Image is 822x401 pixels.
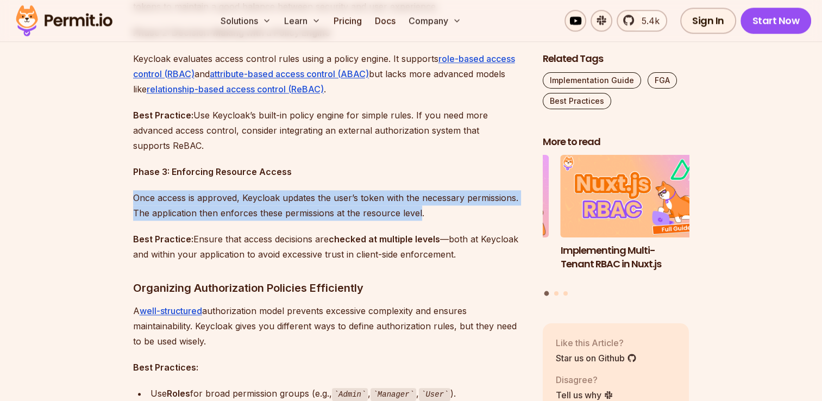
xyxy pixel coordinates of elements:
p: Once access is approved, Keycloak updates the user’s token with the necessary permissions. The ap... [133,190,525,221]
a: Star us on Github [556,352,637,365]
p: Use Keycloak’s built-in policy engine for simple rules. If you need more advanced access control,... [133,108,525,153]
button: Company [404,10,466,32]
strong: Best Practice: [133,110,193,121]
strong: Best Practice: [133,234,193,245]
strong: checked at multiple levels [329,234,440,245]
a: role-based access control (RBAC) [133,53,515,79]
span: 5.4k [635,14,660,27]
h2: More to read [543,135,689,149]
div: Posts [543,155,689,298]
a: Docs [371,10,400,32]
p: Like this Article? [556,336,637,349]
a: FGA [648,72,677,89]
p: A authorization model prevents excessive complexity and ensures maintainability. Keycloak gives y... [133,303,525,349]
button: Go to slide 3 [563,291,568,296]
button: Go to slide 2 [554,291,559,296]
li: 1 of 3 [561,155,707,285]
a: Sign In [680,8,736,34]
code: Manager [371,388,416,401]
code: User [419,388,450,401]
img: Permit logo [11,2,117,39]
a: Implementation Guide [543,72,641,89]
h2: Related Tags [543,52,689,66]
h3: How to Use JWTs for Authorization: Best Practices and Common Mistakes [402,244,549,284]
button: Solutions [216,10,275,32]
strong: Best Practices: [133,362,198,373]
a: 5.4k [617,10,667,32]
a: Best Practices [543,93,611,109]
button: Learn [280,10,325,32]
p: Keycloak evaluates access control rules using a policy engine. It supports and but lacks more adv... [133,51,525,97]
a: Implementing Multi-Tenant RBAC in Nuxt.jsImplementing Multi-Tenant RBAC in Nuxt.js [561,155,707,285]
a: well-structured [140,305,202,316]
li: 3 of 3 [402,155,549,285]
img: How to Use JWTs for Authorization: Best Practices and Common Mistakes [402,155,549,238]
code: Admin [332,388,368,401]
h3: Organizing Authorization Policies Efficiently [133,279,525,297]
a: Pricing [329,10,366,32]
a: Start Now [741,8,812,34]
p: Ensure that access decisions are —both at Keycloak and within your application to avoid excessive... [133,231,525,262]
button: Go to slide 1 [544,291,549,296]
a: relationship-based access control (ReBAC) [147,84,324,95]
strong: Phase 3: Enforcing Resource Access [133,166,292,177]
h3: Implementing Multi-Tenant RBAC in Nuxt.js [561,244,707,271]
a: attribute-based access control (ABAC) [210,68,369,79]
img: Implementing Multi-Tenant RBAC in Nuxt.js [561,155,707,238]
strong: Roles [167,388,190,399]
p: Disagree? [556,373,613,386]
